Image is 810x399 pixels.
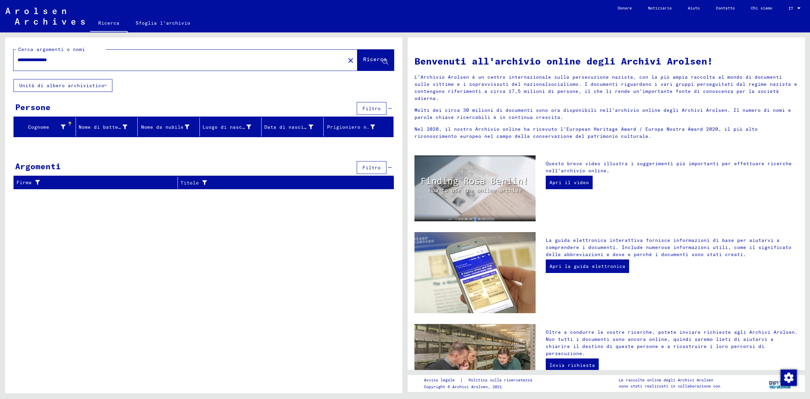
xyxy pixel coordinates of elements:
font: La guida elettronica interattiva fornisce informazioni di base per aiutarvi a comprendere i docum... [546,237,791,257]
font: Notiziario [648,5,672,10]
div: Titolo [181,177,385,188]
font: Benvenuti all'archivio online degli Archivi Arolsen! [414,55,713,67]
font: Apri la guida elettronica [549,263,625,269]
font: Ricerca [98,20,119,26]
a: Apri la guida elettronica [546,259,629,273]
div: Nome da nubile [140,122,199,132]
a: Invia richiesta [546,358,599,372]
button: Ricerca [357,50,394,71]
font: Filtro [362,165,381,171]
font: | [460,377,463,383]
div: Luogo di nascita [202,122,262,132]
mat-header-cell: Nome da nubile [138,118,200,136]
font: Titolo [181,180,199,186]
font: Cognome [28,124,49,130]
font: Chi siamo [751,5,772,10]
font: Questo breve video illustra i suggerimenti più importanti per effettuare ricerche nell'archivio o... [546,160,792,174]
font: Molti dei circa 30 milioni di documenti sono ora disponibili nell'archivio online degli Archivi A... [414,107,791,120]
button: Filtro [357,161,386,174]
button: Unità di albero archivistico [13,79,112,92]
mat-icon: close [347,56,355,65]
font: L'Archivio Arolsen è un centro internazionale sulla persecuzione nazista, con la più ampia raccol... [414,74,797,101]
font: Nel 2020, il nostro Archivio online ha ricevuto l'European Heritage Award / Europa Nostra Award 2... [414,126,758,139]
img: yv_logo.png [767,375,793,392]
mat-header-cell: Luogo di nascita [200,118,262,136]
img: Arolsen_neg.svg [5,8,85,25]
font: Persone [15,102,51,112]
mat-header-cell: Data di nascita [262,118,324,136]
mat-header-cell: Cognome [14,118,76,136]
a: Avviso legale [424,377,460,384]
div: Data di nascita [264,122,323,132]
div: Cognome [17,122,76,132]
a: Politica sulla riservatezza [463,377,540,384]
font: Cerca argomenti o nomi [18,46,85,52]
font: Firma [17,179,32,185]
font: Data di nascita [264,124,310,130]
img: eguide.jpg [414,232,536,313]
font: Nome da nubile [141,124,184,130]
font: Oltre a condurre le vostre ricerche, potete inviare richieste agli Archivi Arolsen. Non tutti i d... [546,329,798,356]
font: Filtro [362,105,381,111]
font: Donare [618,5,632,10]
button: Filtro [357,102,386,115]
font: Unità di albero archivistico [19,82,104,89]
mat-header-cell: Nome di battesimo [76,118,138,136]
a: Sfoglia l'archivio [128,15,198,31]
font: Prigioniero n. [327,124,370,130]
font: Apri il video [549,179,589,185]
font: sono stati realizzati in collaborazione con [619,383,720,389]
div: Nome di battesimo [79,122,138,132]
font: Ricerca [363,56,387,63]
img: Modifica consenso [781,370,797,386]
font: Aiuto [688,5,700,10]
font: Nome di battesimo [79,124,130,130]
a: Apri il video [546,176,593,189]
font: Politica sulla riservatezza [468,377,532,382]
font: Avviso legale [424,377,455,382]
a: Ricerca [90,15,128,32]
img: video.jpg [414,155,536,221]
font: Invia richiesta [549,362,595,368]
font: Luogo di nascita [202,124,251,130]
mat-header-cell: Prigioniero n. [324,118,394,136]
font: Contatto [716,5,735,10]
div: Prigioniero n. [326,122,385,132]
font: Copyright © Archivi Arolsen, 2021 [424,384,502,389]
font: IT [788,6,793,11]
font: Le raccolte online degli Archivi Arolsen [619,377,713,382]
button: Chiaro [344,53,357,67]
font: Sfoglia l'archivio [136,20,190,26]
div: Firma [17,177,178,188]
font: Argomenti [15,161,61,171]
